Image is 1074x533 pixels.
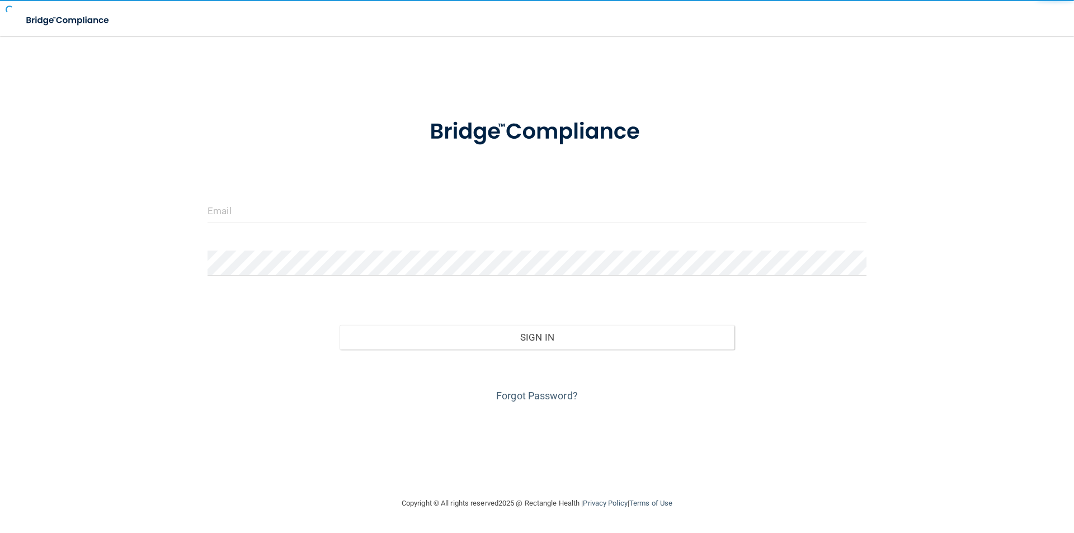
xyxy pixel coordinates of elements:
img: bridge_compliance_login_screen.278c3ca4.svg [407,103,667,161]
input: Email [208,198,866,223]
button: Sign In [340,325,735,350]
div: Copyright © All rights reserved 2025 @ Rectangle Health | | [333,485,741,521]
a: Privacy Policy [583,499,627,507]
img: bridge_compliance_login_screen.278c3ca4.svg [17,9,120,32]
a: Forgot Password? [496,390,578,402]
a: Terms of Use [629,499,672,507]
